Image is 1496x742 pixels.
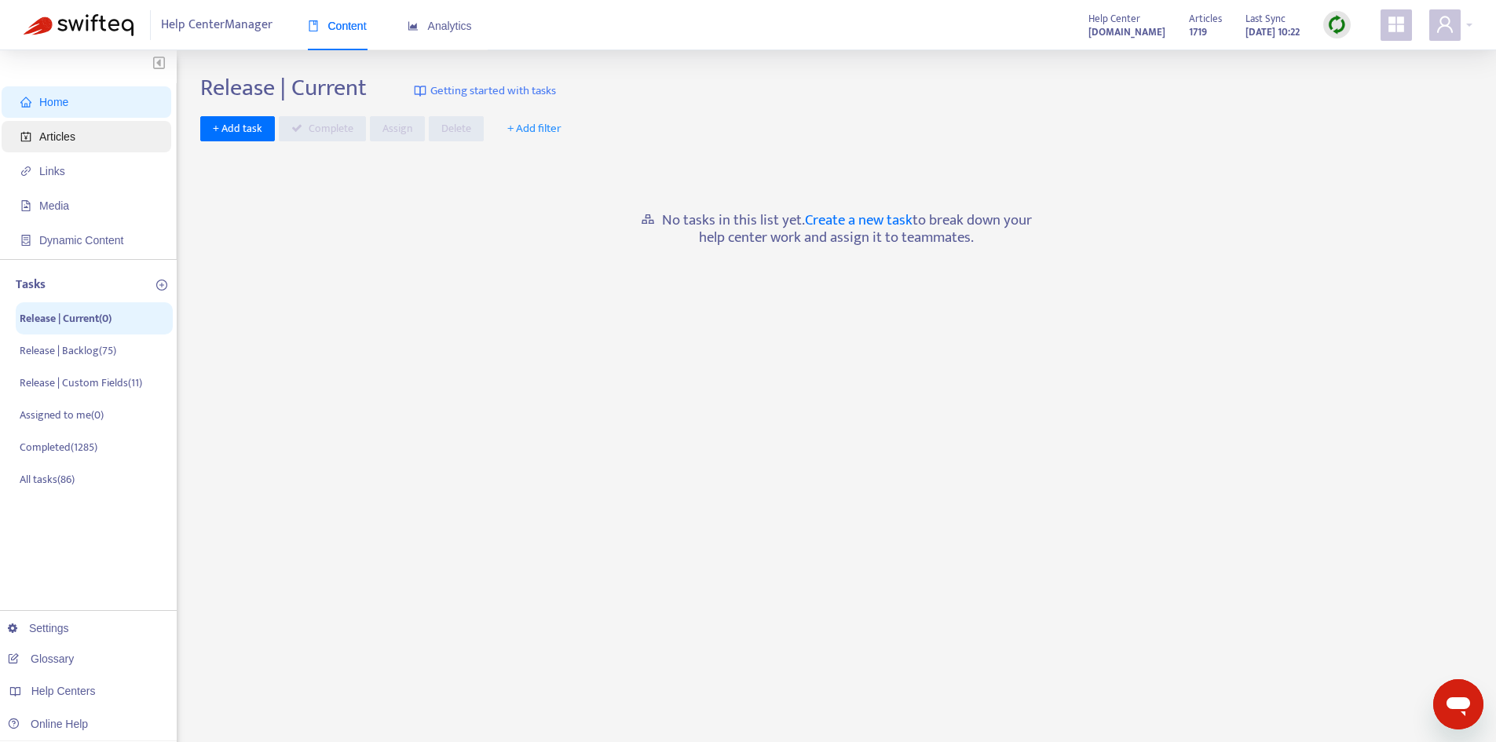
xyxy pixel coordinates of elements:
button: + Add task [200,116,275,141]
span: book [308,20,319,31]
h2: Release | Current [200,74,367,102]
a: Create a new task [805,208,913,232]
a: [DOMAIN_NAME] [1088,23,1165,41]
img: image-link [414,85,426,97]
span: plus-circle [156,280,167,291]
h5: No tasks in this list yet. to break down your help center work and assign it to teammates. [640,212,1033,247]
span: user [1436,15,1454,34]
span: Help Center Manager [161,10,272,40]
span: appstore [1387,15,1406,34]
span: Analytics [408,20,472,32]
button: + Add filter [496,116,573,141]
span: file-image [20,200,31,211]
a: Getting started with tasks [414,74,556,108]
strong: [DOMAIN_NAME] [1088,24,1165,41]
span: area-chart [408,20,419,31]
iframe: Button to launch messaging window [1433,679,1483,729]
button: Assign [370,116,425,141]
span: Content [308,20,367,32]
p: Release | Backlog ( 75 ) [20,342,116,359]
span: Articles [1189,10,1222,27]
span: Media [39,199,69,212]
span: Dynamic Content [39,234,123,247]
span: home [20,97,31,108]
p: Tasks [16,276,46,294]
img: Swifteq [24,14,134,36]
p: Completed ( 1285 ) [20,439,97,455]
span: Help Centers [31,685,96,697]
a: Settings [8,622,69,634]
a: Online Help [8,718,88,730]
a: Glossary [8,652,74,665]
button: Delete [429,116,484,141]
span: Getting started with tasks [430,82,556,101]
span: + Add task [213,120,262,137]
p: Assigned to me ( 0 ) [20,407,104,423]
span: Home [39,96,68,108]
p: All tasks ( 86 ) [20,471,75,488]
span: Links [39,165,65,177]
p: Release | Custom Fields ( 11 ) [20,375,142,391]
span: Articles [39,130,75,143]
span: container [20,235,31,246]
strong: 1719 [1189,24,1207,41]
span: link [20,166,31,177]
strong: [DATE] 10:22 [1245,24,1300,41]
p: Release | Current ( 0 ) [20,310,112,327]
img: sync.dc5367851b00ba804db3.png [1327,15,1347,35]
span: Help Center [1088,10,1140,27]
span: account-book [20,131,31,142]
button: Complete [279,116,366,141]
span: gold [641,212,656,227]
span: + Add filter [507,119,561,138]
span: Last Sync [1245,10,1286,27]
